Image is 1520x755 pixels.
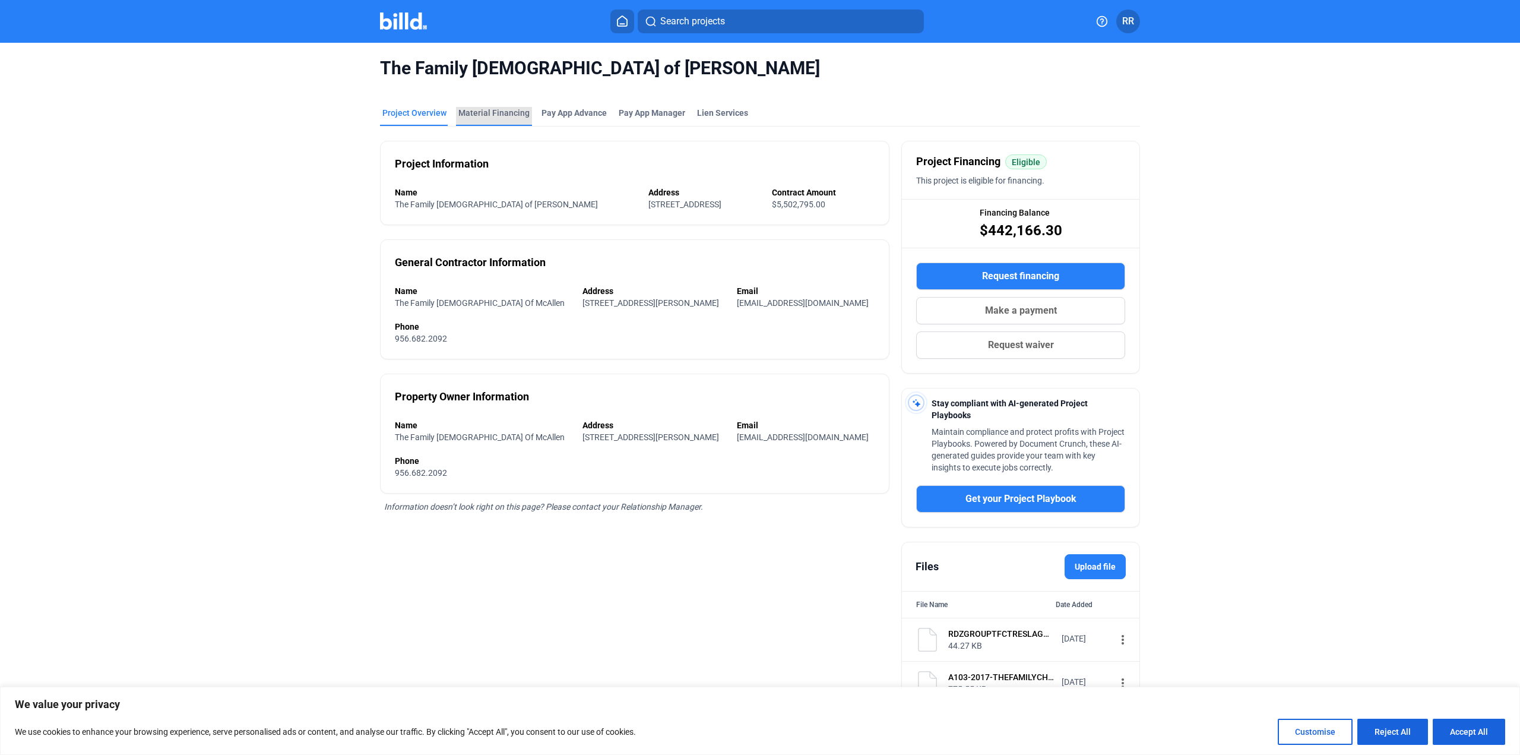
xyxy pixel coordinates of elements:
[382,107,446,119] div: Project Overview
[965,492,1076,506] span: Get your Project Playbook
[1116,676,1130,690] mat-icon: more_vert
[395,285,571,297] div: Name
[15,725,636,739] p: We use cookies to enhance your browsing experience, serve personalised ads or content, and analys...
[948,671,1054,683] div: A103-2017-THEFAMILYCHURCHCONTRACT_[DATE]_signed final
[948,628,1054,640] div: RDZGROUPTFCTRESLAGOSCHURCHSCOPEOFWORK
[916,263,1125,290] button: Request financing
[1062,633,1109,645] div: [DATE]
[648,187,760,198] div: Address
[582,285,725,297] div: Address
[916,297,1125,324] button: Make a payment
[1122,14,1134,29] span: RR
[395,254,546,271] div: General Contractor Information
[1065,554,1126,579] label: Upload file
[982,269,1059,283] span: Request financing
[395,200,598,209] span: The Family [DEMOGRAPHIC_DATA] of [PERSON_NAME]
[916,671,939,695] img: document
[916,153,1000,170] span: Project Financing
[395,298,565,308] span: The Family [DEMOGRAPHIC_DATA] Of McAllen
[916,485,1125,513] button: Get your Project Playbook
[948,640,1054,652] div: 44.27 KB
[737,298,869,308] span: [EMAIL_ADDRESS][DOMAIN_NAME]
[380,12,427,30] img: Billd Company Logo
[948,683,1054,695] div: 775.55 KB
[660,14,725,29] span: Search projects
[932,427,1125,472] span: Maintain compliance and protect profits with Project Playbooks. Powered by Document Crunch, these...
[582,419,725,431] div: Address
[1116,10,1140,33] button: RR
[772,200,825,209] span: $5,502,795.00
[1357,719,1428,745] button: Reject All
[697,107,748,119] div: Lien Services
[648,200,721,209] span: [STREET_ADDRESS]
[916,558,939,575] div: Files
[395,321,875,333] div: Phone
[638,10,924,33] button: Search projects
[1116,633,1130,647] mat-icon: more_vert
[916,628,939,652] img: document
[772,187,875,198] div: Contract Amount
[1278,719,1353,745] button: Customise
[395,334,447,343] span: 956.682.2092
[384,502,703,511] span: Information doesn’t look right on this page? Please contact your Relationship Manager.
[395,187,636,198] div: Name
[380,57,1140,80] span: The Family [DEMOGRAPHIC_DATA] of [PERSON_NAME]
[1433,719,1505,745] button: Accept All
[1005,154,1047,169] mat-chip: Eligible
[980,221,1062,240] span: $442,166.30
[737,419,875,431] div: Email
[916,176,1044,185] span: This project is eligible for financing.
[932,399,1088,420] span: Stay compliant with AI-generated Project Playbooks
[541,107,607,119] div: Pay App Advance
[395,388,529,405] div: Property Owner Information
[395,432,565,442] span: The Family [DEMOGRAPHIC_DATA] Of McAllen
[395,455,875,467] div: Phone
[980,207,1050,219] span: Financing Balance
[458,107,530,119] div: Material Financing
[395,156,489,172] div: Project Information
[395,468,447,478] span: 956.682.2092
[916,331,1125,359] button: Request waiver
[737,432,869,442] span: [EMAIL_ADDRESS][DOMAIN_NAME]
[395,419,571,431] div: Name
[1056,599,1125,611] div: Date Added
[619,107,685,119] span: Pay App Manager
[1062,676,1109,688] div: [DATE]
[916,599,948,611] div: File Name
[737,285,875,297] div: Email
[988,338,1054,352] span: Request waiver
[15,697,1505,712] p: We value your privacy
[985,304,1057,318] span: Make a payment
[582,432,719,442] span: [STREET_ADDRESS][PERSON_NAME]
[582,298,719,308] span: [STREET_ADDRESS][PERSON_NAME]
